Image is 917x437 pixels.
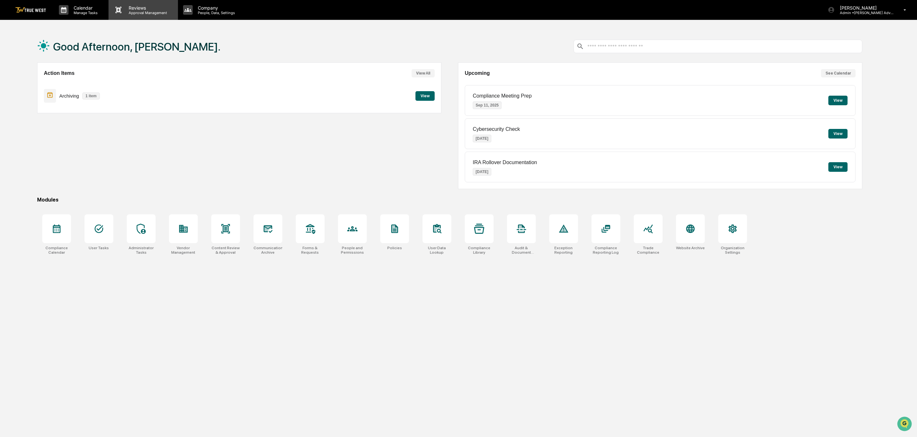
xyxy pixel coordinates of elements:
[193,11,238,15] p: People, Data, Settings
[37,197,863,203] div: Modules
[42,246,71,255] div: Compliance Calendar
[828,162,848,172] button: View
[828,129,848,139] button: View
[6,14,117,24] p: How can we help?
[835,11,894,15] p: Admin • [PERSON_NAME] Advisory Group
[422,246,451,255] div: User Data Lookup
[13,93,40,99] span: Data Lookup
[68,11,101,15] p: Manage Tasks
[296,246,325,255] div: Forms & Requests
[15,7,46,13] img: logo
[473,135,491,142] p: [DATE]
[473,101,502,109] p: Sep 11, 2025
[193,5,238,11] p: Company
[6,49,18,61] img: 1746055101610-c473b297-6a78-478c-a979-82029cc54cd1
[718,246,747,255] div: Organization Settings
[127,246,156,255] div: Administrator Tasks
[676,246,705,250] div: Website Archive
[835,5,894,11] p: [PERSON_NAME]
[828,96,848,105] button: View
[169,246,198,255] div: Vendor Management
[253,246,282,255] div: Communications Archive
[591,246,620,255] div: Compliance Reporting Log
[387,246,402,250] div: Policies
[473,168,491,176] p: [DATE]
[473,160,537,165] p: IRA Rollover Documentation
[473,126,520,132] p: Cybersecurity Check
[415,92,435,99] a: View
[59,93,79,99] p: Archiving
[4,91,43,102] a: 🔎Data Lookup
[634,246,663,255] div: Trade Compliance
[465,70,490,76] h2: Upcoming
[465,246,494,255] div: Compliance Library
[13,81,41,87] span: Preclearance
[473,93,532,99] p: Compliance Meeting Prep
[338,246,367,255] div: People and Permissions
[22,49,105,56] div: Start new chat
[4,78,44,90] a: 🖐️Preclearance
[6,94,12,99] div: 🔎
[211,246,240,255] div: Content Review & Approval
[109,51,117,59] button: Start new chat
[821,69,856,77] button: See Calendar
[53,81,79,87] span: Attestations
[89,246,109,250] div: User Tasks
[124,11,170,15] p: Approval Management
[46,82,52,87] div: 🗄️
[412,69,435,77] button: View All
[6,82,12,87] div: 🖐️
[897,416,914,433] iframe: Open customer support
[124,5,170,11] p: Reviews
[53,40,221,53] h1: Good Afternoon, [PERSON_NAME].
[549,246,578,255] div: Exception Reporting
[64,109,77,114] span: Pylon
[415,91,435,101] button: View
[44,78,82,90] a: 🗄️Attestations
[507,246,536,255] div: Audit & Document Logs
[45,108,77,114] a: Powered byPylon
[22,56,81,61] div: We're available if you need us!
[68,5,101,11] p: Calendar
[82,92,100,99] p: 1 item
[44,70,75,76] h2: Action Items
